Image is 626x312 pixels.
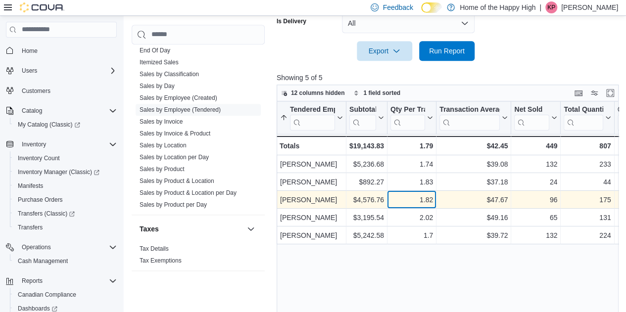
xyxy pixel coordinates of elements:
[14,222,47,233] a: Transfers
[14,208,117,220] span: Transfers (Classic)
[10,179,121,193] button: Manifests
[18,65,117,77] span: Users
[10,207,121,221] a: Transfers (Classic)
[14,289,117,301] span: Canadian Compliance
[140,130,210,137] a: Sales by Invoice & Product
[291,89,345,97] span: 12 columns hidden
[18,257,68,265] span: Cash Management
[561,1,618,13] p: [PERSON_NAME]
[277,87,349,99] button: 12 columns hidden
[14,166,103,178] a: Inventory Manager (Classic)
[439,229,508,241] div: $39.72
[439,194,508,206] div: $47.67
[14,180,117,192] span: Manifests
[390,212,433,223] div: 2.02
[14,119,117,131] span: My Catalog (Classic)
[140,201,207,209] span: Sales by Product per Day
[564,105,603,130] div: Total Quantity
[514,229,557,241] div: 132
[10,221,121,234] button: Transfers
[132,243,265,270] div: Taxes
[514,105,549,130] div: Net Sold
[280,194,343,206] div: [PERSON_NAME]
[140,165,185,173] span: Sales by Product
[20,2,64,12] img: Cova
[140,106,221,113] a: Sales by Employee (Tendered)
[22,140,46,148] span: Inventory
[140,94,217,102] span: Sales by Employee (Created)
[140,153,209,161] span: Sales by Location per Day
[14,152,64,164] a: Inventory Count
[22,87,50,95] span: Customers
[140,47,170,54] a: End Of Day
[2,64,121,78] button: Users
[132,45,265,215] div: Sales
[383,2,413,12] span: Feedback
[514,158,557,170] div: 132
[18,154,60,162] span: Inventory Count
[564,158,611,170] div: 233
[349,105,376,130] div: Subtotal
[10,254,121,268] button: Cash Management
[2,240,121,254] button: Operations
[573,87,584,99] button: Keyboard shortcuts
[18,241,55,253] button: Operations
[18,121,80,129] span: My Catalog (Classic)
[22,67,37,75] span: Users
[18,85,54,97] a: Customers
[140,224,159,234] h3: Taxes
[14,180,47,192] a: Manifests
[439,140,508,152] div: $42.45
[140,70,199,78] span: Sales by Classification
[390,176,433,188] div: 1.83
[140,106,221,114] span: Sales by Employee (Tendered)
[514,105,557,130] button: Net Sold
[14,194,117,206] span: Purchase Orders
[140,245,169,253] span: Tax Details
[140,82,175,90] span: Sales by Day
[2,137,121,151] button: Inventory
[439,105,500,130] div: Transaction Average
[14,194,67,206] a: Purchase Orders
[363,89,400,97] span: 1 field sorted
[439,176,508,188] div: $37.18
[2,274,121,288] button: Reports
[18,210,75,218] span: Transfers (Classic)
[18,45,42,57] a: Home
[14,222,117,233] span: Transfers
[14,166,117,178] span: Inventory Manager (Classic)
[280,105,343,130] button: Tendered Employee
[140,245,169,252] a: Tax Details
[363,41,406,61] span: Export
[18,275,117,287] span: Reports
[18,291,76,299] span: Canadian Compliance
[140,142,187,149] a: Sales by Location
[280,229,343,241] div: [PERSON_NAME]
[140,257,182,265] span: Tax Exemptions
[349,158,384,170] div: $5,236.68
[140,118,183,126] span: Sales by Invoice
[564,105,611,130] button: Total Quantity
[349,87,404,99] button: 1 field sorted
[140,189,237,197] span: Sales by Product & Location per Day
[390,229,433,241] div: 1.7
[588,87,600,99] button: Display options
[514,140,557,152] div: 449
[429,46,465,56] span: Run Report
[14,255,117,267] span: Cash Management
[18,105,117,117] span: Catalog
[18,196,63,204] span: Purchase Orders
[140,201,207,208] a: Sales by Product per Day
[245,223,257,235] button: Taxes
[277,17,306,25] label: Is Delivery
[140,141,187,149] span: Sales by Location
[14,119,84,131] a: My Catalog (Classic)
[18,241,117,253] span: Operations
[280,212,343,223] div: [PERSON_NAME]
[514,105,549,114] div: Net Sold
[349,229,384,241] div: $5,242.58
[280,140,343,152] div: Totals
[22,107,42,115] span: Catalog
[18,105,46,117] button: Catalog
